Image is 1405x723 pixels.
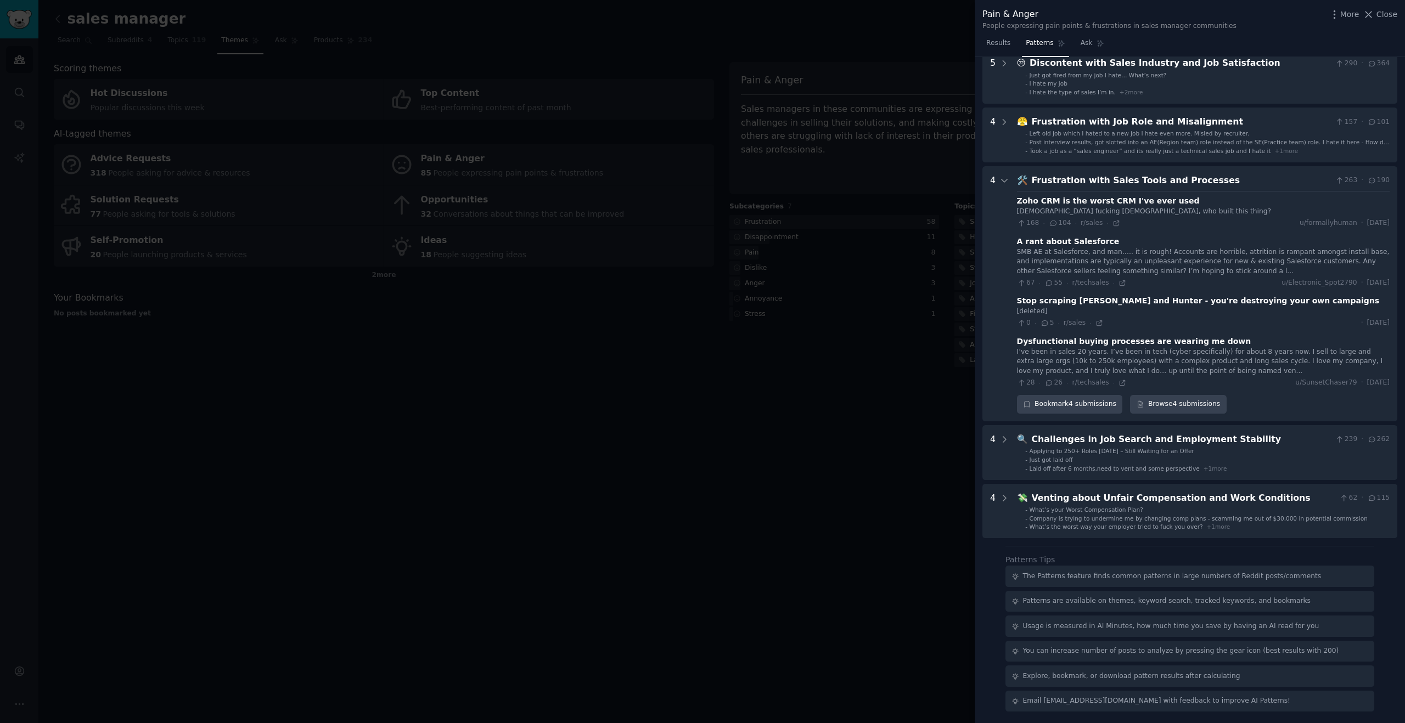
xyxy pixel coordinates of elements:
[1025,465,1027,472] div: -
[1072,279,1109,286] span: r/techsales
[982,21,1237,31] div: People expressing pain points & frustrations in sales manager communities
[1361,493,1363,503] span: ·
[1072,379,1109,386] span: r/techsales
[1030,80,1067,87] span: I hate my job
[1030,448,1194,454] span: Applying to 250+ Roles [DATE] – Still Waiting for an Offer
[1361,434,1363,444] span: ·
[1335,434,1357,444] span: 239
[1106,219,1108,227] span: ·
[1030,148,1271,154] span: Took a job as a “sales engineer” and its really just a technical sales job and I hate it
[1361,218,1363,228] span: ·
[1030,130,1250,137] span: Left old job which I hated to a new job I hate even more. Misled by recruiter.
[1023,696,1291,706] div: Email [EMAIL_ADDRESS][DOMAIN_NAME] with feedback to improve AI Patterns!
[986,38,1010,48] span: Results
[1367,318,1390,328] span: [DATE]
[1064,319,1086,326] span: r/sales
[1017,295,1380,307] div: Stop scraping [PERSON_NAME] and Hunter - you're destroying your own campaigns
[1030,523,1203,530] span: What’s the worst way your employer tried to fuck you over?
[990,492,996,531] div: 4
[1339,493,1357,503] span: 62
[1089,319,1091,327] span: ·
[1025,456,1027,464] div: -
[1058,319,1059,327] span: ·
[1017,347,1390,376] div: I’ve been in sales 20 years. I’ve been in tech (cyber specifically) for about 8 years now. I sell...
[1044,378,1063,388] span: 26
[1066,279,1068,287] span: ·
[1367,434,1390,444] span: 262
[1367,59,1390,69] span: 364
[1030,465,1200,472] span: Laid off after 6 months,need to vent and some perspective
[1363,9,1397,20] button: Close
[1329,9,1359,20] button: More
[1207,523,1230,530] span: + 1 more
[1017,307,1390,317] div: [deleted]
[1367,278,1390,288] span: [DATE]
[1081,219,1103,227] span: r/sales
[1022,35,1069,57] a: Patterns
[1066,379,1068,387] span: ·
[1017,336,1251,347] div: Dysfunctional buying processes are wearing me down
[1367,117,1390,127] span: 101
[1030,506,1143,513] span: What’s your Worst Compensation Plan?
[1282,278,1357,288] span: u/Electronic_Spot2790
[1113,379,1115,387] span: ·
[1340,9,1359,20] span: More
[1023,671,1240,681] div: Explore, bookmark, or download pattern results after calculating
[1025,523,1027,530] div: -
[1130,395,1226,414] a: Browse4 submissions
[1017,58,1026,68] span: 😒
[1120,89,1143,95] span: + 2 more
[1367,176,1390,185] span: 190
[1023,572,1322,581] div: The Patterns feature finds common patterns in large numbers of Reddit posts/comments
[1025,88,1027,96] div: -
[1017,175,1028,185] span: 🛠️
[1361,278,1363,288] span: ·
[1075,219,1077,227] span: ·
[1376,9,1397,20] span: Close
[1030,515,1368,522] span: Company is trying to undermine me by changing comp plans - scamming me out of $30,000 in potentia...
[1361,318,1363,328] span: ·
[1005,555,1055,564] label: Patterns Tips
[1017,116,1028,127] span: 😤
[1361,176,1363,185] span: ·
[1032,433,1331,447] div: Challenges in Job Search and Employment Stability
[1043,219,1044,227] span: ·
[1295,378,1357,388] span: u/SunsetChaser79
[1030,89,1116,95] span: I hate the type of sales I’m in.
[1017,378,1035,388] span: 28
[1017,395,1123,414] div: Bookmark 4 submissions
[1030,72,1167,78] span: Just got fired from my job I hate… What’s next?
[1030,139,1390,161] span: Post interview results, got slotted into an AE(Region team) role instead of the SE(Practice team)...
[1077,35,1108,57] a: Ask
[1023,646,1339,656] div: You can increase number of posts to analyze by pressing the gear icon (best results with 200)
[1025,129,1027,137] div: -
[1032,115,1331,129] div: Frustration with Job Role and Misalignment
[1113,279,1115,287] span: ·
[990,115,996,155] div: 4
[1023,622,1319,631] div: Usage is measured in AI Minutes, how much time you save by having an AI read for you
[1040,318,1054,328] span: 5
[1017,207,1390,217] div: [DEMOGRAPHIC_DATA] fucking [DEMOGRAPHIC_DATA], who built this thing?
[1017,434,1028,444] span: 🔍
[982,35,1014,57] a: Results
[1039,279,1041,287] span: ·
[1025,447,1027,455] div: -
[1025,506,1027,513] div: -
[1335,59,1357,69] span: 290
[1025,71,1027,79] div: -
[1367,218,1390,228] span: [DATE]
[1081,38,1093,48] span: Ask
[1017,395,1123,414] button: Bookmark4 submissions
[1275,148,1299,154] span: + 1 more
[1030,456,1073,463] span: Just got laid off
[1035,319,1036,327] span: ·
[1023,596,1311,606] div: Patterns are available on themes, keyword search, tracked keywords, and bookmarks
[1025,138,1027,146] div: -
[982,8,1237,21] div: Pain & Anger
[1367,378,1390,388] span: [DATE]
[1017,278,1035,288] span: 67
[1204,465,1227,472] span: + 1 more
[1017,493,1028,503] span: 💸
[990,433,996,472] div: 4
[990,57,996,96] div: 5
